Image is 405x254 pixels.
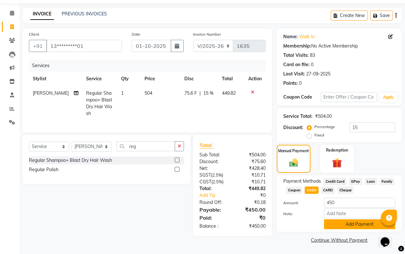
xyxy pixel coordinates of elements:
span: Loan [365,178,377,185]
span: CASH [305,187,319,194]
div: Regular Polish [29,166,58,173]
span: SGST [199,172,211,178]
div: ₹0 [239,192,270,199]
span: 1 [121,90,124,96]
input: Search by Name/Mobile/Email/Code [46,40,122,52]
div: 0 [311,61,313,68]
input: Amount [324,198,395,208]
label: Client [29,31,39,37]
div: 0 [299,80,302,87]
div: Round Off: [195,199,233,206]
div: Sub Total: [195,152,233,158]
img: _gift.svg [329,157,345,169]
div: Last Visit: [283,71,305,77]
div: Service Total: [283,113,313,120]
span: 2.5% [212,172,222,178]
span: Family [380,178,395,185]
div: ₹449.82 [233,185,270,192]
span: CARD [321,187,335,194]
span: 504 [145,90,152,96]
div: ₹0.18 [233,199,270,206]
div: Regular Shampoo+ Blast Dry Hair Wash [29,157,112,164]
div: 83 [310,52,315,59]
div: Services [30,60,270,72]
div: 27-09-2025 [306,71,330,77]
div: Discount: [283,124,303,131]
th: Service [82,72,117,86]
span: 449.82 [222,90,236,96]
div: Name: [283,33,298,40]
a: Add Tip [195,192,239,199]
div: ₹10.71 [233,179,270,185]
span: Regular Shampoo+ Blast Dry Hair Wash [86,90,112,116]
input: Enter Offer / Coupon Code [321,92,377,102]
label: Amount: [278,200,319,206]
span: | [199,90,201,97]
input: Add Note [324,208,395,218]
div: Discount: [195,158,233,165]
div: ( ) [195,179,233,185]
th: Price [141,72,180,86]
div: Total: [195,185,233,192]
span: Coupon [286,187,302,194]
span: Total [199,142,214,149]
div: ( ) [195,172,233,179]
a: Walk In [299,33,315,40]
div: ₹504.00 [315,113,332,120]
div: ₹0 [233,214,270,222]
div: No Active Membership [283,43,395,49]
label: Note: [278,211,319,217]
a: PREVIOUS INVOICES [62,11,107,17]
th: Qty [117,72,140,86]
span: Credit Card [323,178,347,185]
label: Invoice Number [193,31,221,37]
span: Cheque [338,187,354,194]
button: Save [370,11,393,21]
label: Fixed [314,132,324,138]
label: Redemption [326,147,348,153]
img: _cash.svg [286,158,301,168]
label: Percentage [314,124,335,130]
div: Payable: [195,206,233,214]
a: INVOICE [30,8,54,20]
button: Add Payment [324,219,395,229]
th: Action [244,72,266,86]
span: Payment Methods [283,178,321,185]
div: Total Visits: [283,52,309,59]
button: Create New [331,11,368,21]
span: CGST [199,179,211,185]
label: Date [132,31,140,37]
span: 15 % [203,90,214,97]
div: Net: [195,165,233,172]
div: ₹450.00 [233,206,270,214]
div: ₹75.60 [233,158,270,165]
input: Search or Scan [117,141,175,151]
div: Paid: [195,214,233,222]
th: Stylist [29,72,82,86]
div: Points: [283,80,298,87]
span: 75.6 F [184,90,197,97]
div: Membership: [283,43,311,49]
div: ₹450.00 [233,223,270,230]
button: Apply [379,92,398,102]
span: 2.5% [213,179,222,184]
label: Manual Payment [278,148,309,154]
button: +91 [29,40,47,52]
div: Coupon Code [283,94,321,101]
th: Total [218,72,245,86]
span: GPay [349,178,362,185]
div: Card on file: [283,61,310,68]
div: ₹504.00 [233,152,270,158]
iframe: chat widget [378,228,399,248]
span: [PERSON_NAME] [33,90,69,96]
div: Balance : [195,223,233,230]
div: ₹10.71 [233,172,270,179]
th: Disc [180,72,218,86]
a: Continue Without Payment [278,237,401,244]
div: ₹428.40 [233,165,270,172]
